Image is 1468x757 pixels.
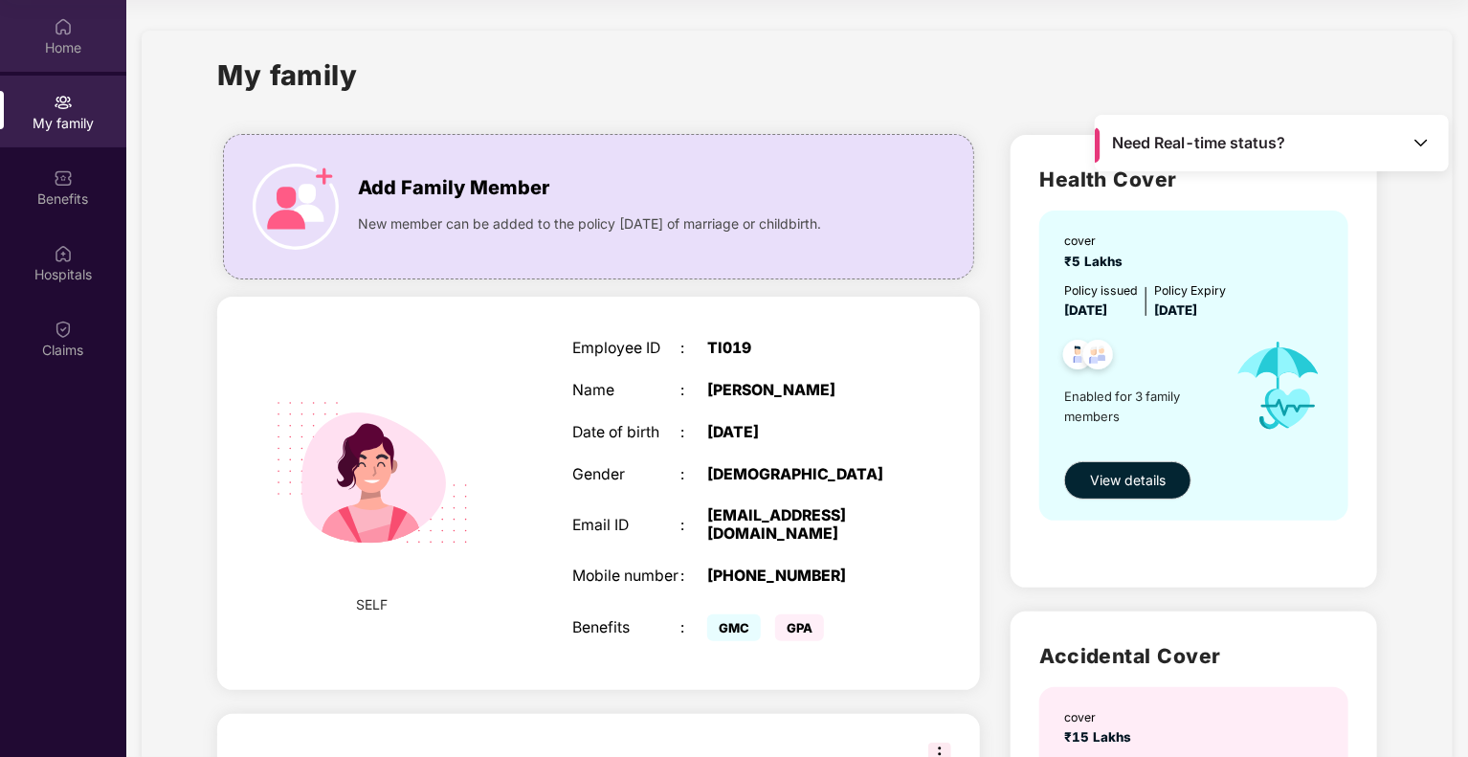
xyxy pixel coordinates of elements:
[707,382,897,400] div: [PERSON_NAME]
[1064,729,1139,745] span: ₹15 Lakhs
[572,382,680,400] div: Name
[251,351,494,594] img: svg+xml;base64,PHN2ZyB4bWxucz0iaHR0cDovL3d3dy53My5vcmcvMjAwMC9zdmciIHdpZHRoPSIyMjQiIGhlaWdodD0iMT...
[54,93,73,112] img: svg+xml;base64,PHN2ZyB3aWR0aD0iMjAiIGhlaWdodD0iMjAiIHZpZXdCb3g9IjAgMCAyMCAyMCIgZmlsbD0ibm9uZSIgeG...
[1154,281,1226,300] div: Policy Expiry
[358,213,821,234] span: New member can be added to the policy [DATE] of marriage or childbirth.
[572,517,680,535] div: Email ID
[680,424,707,442] div: :
[1075,334,1122,381] img: svg+xml;base64,PHN2ZyB4bWxucz0iaHR0cDovL3d3dy53My5vcmcvMjAwMC9zdmciIHdpZHRoPSI0OC45NDMiIGhlaWdodD...
[707,340,897,358] div: TI019
[572,340,680,358] div: Employee ID
[1064,461,1191,500] button: View details
[680,619,707,637] div: :
[54,320,73,339] img: svg+xml;base64,PHN2ZyBpZD0iQ2xhaW0iIHhtbG5zPSJodHRwOi8vd3d3LnczLm9yZy8yMDAwL3N2ZyIgd2lkdGg9IjIwIi...
[253,164,339,250] img: icon
[707,568,897,586] div: [PHONE_NUMBER]
[572,466,680,484] div: Gender
[680,517,707,535] div: :
[54,168,73,188] img: svg+xml;base64,PHN2ZyBpZD0iQmVuZWZpdHMiIHhtbG5zPSJodHRwOi8vd3d3LnczLm9yZy8yMDAwL3N2ZyIgd2lkdGg9Ij...
[572,568,680,586] div: Mobile number
[1064,232,1130,250] div: cover
[707,466,897,484] div: [DEMOGRAPHIC_DATA]
[572,619,680,637] div: Benefits
[1064,708,1139,726] div: cover
[358,173,549,203] span: Add Family Member
[1055,334,1101,381] img: svg+xml;base64,PHN2ZyB4bWxucz0iaHR0cDovL3d3dy53My5vcmcvMjAwMC9zdmciIHdpZHRoPSI0OC45NDMiIGhlaWdodD...
[680,568,707,586] div: :
[680,382,707,400] div: :
[572,424,680,442] div: Date of birth
[680,466,707,484] div: :
[1090,470,1166,491] span: View details
[1039,164,1348,195] h2: Health Cover
[707,424,897,442] div: [DATE]
[1064,302,1107,318] span: [DATE]
[707,614,761,641] span: GMC
[1064,281,1138,300] div: Policy issued
[1218,321,1339,451] img: icon
[54,244,73,263] img: svg+xml;base64,PHN2ZyBpZD0iSG9zcGl0YWxzIiB4bWxucz0iaHR0cDovL3d3dy53My5vcmcvMjAwMC9zdmciIHdpZHRoPS...
[217,54,358,97] h1: My family
[54,17,73,36] img: svg+xml;base64,PHN2ZyBpZD0iSG9tZSIgeG1sbnM9Imh0dHA6Ly93d3cudzMub3JnLzIwMDAvc3ZnIiB3aWR0aD0iMjAiIG...
[1113,133,1286,153] span: Need Real-time status?
[1154,302,1197,318] span: [DATE]
[707,507,897,544] div: [EMAIL_ADDRESS][DOMAIN_NAME]
[680,340,707,358] div: :
[357,594,389,615] span: SELF
[1039,640,1348,672] h2: Accidental Cover
[1064,387,1217,426] span: Enabled for 3 family members
[1064,254,1130,269] span: ₹5 Lakhs
[775,614,824,641] span: GPA
[1412,133,1431,152] img: Toggle Icon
